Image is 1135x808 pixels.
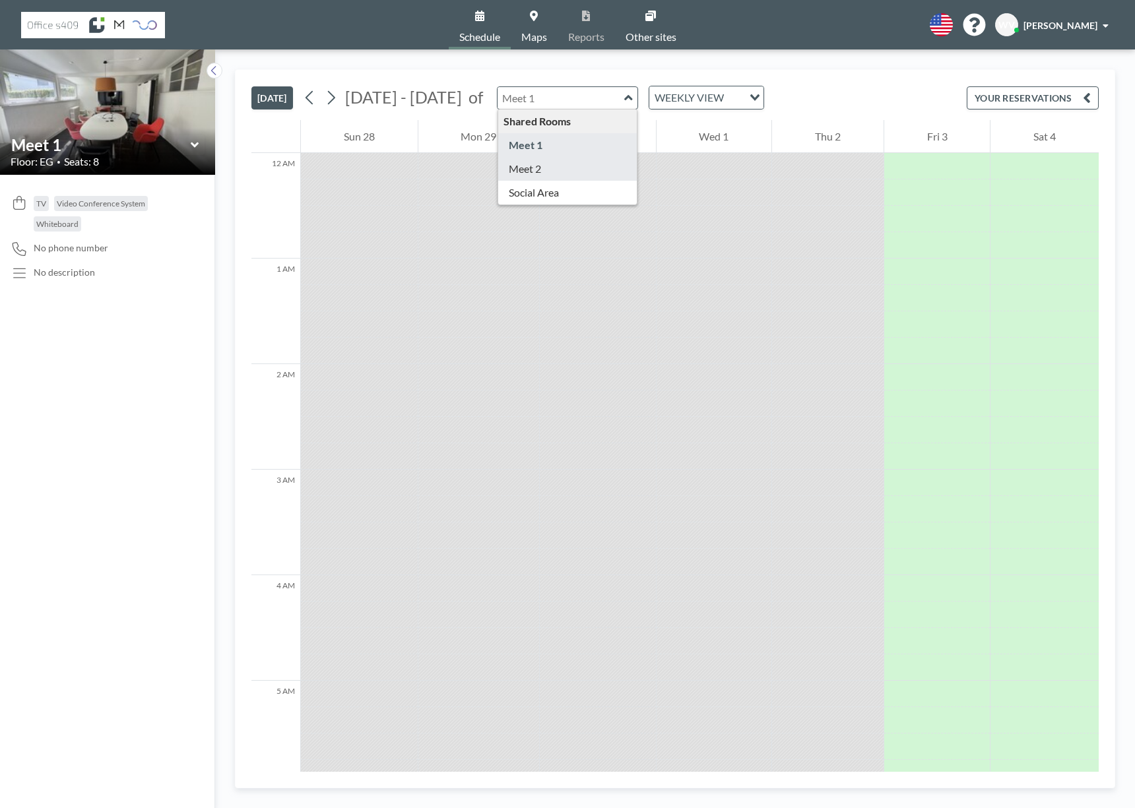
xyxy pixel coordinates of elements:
span: Maps [521,32,547,42]
div: Meet 2 [498,157,637,181]
div: 5 AM [251,681,300,786]
div: 12 AM [251,153,300,259]
span: Schedule [459,32,500,42]
span: WV [998,19,1015,31]
span: Floor: EG [11,155,53,168]
span: [DATE] - [DATE] [345,87,462,107]
div: Sat 4 [990,120,1099,153]
span: [PERSON_NAME] [1023,20,1097,31]
input: Meet 1 [498,87,624,109]
div: 4 AM [251,575,300,681]
img: organization-logo [21,12,165,38]
span: Reports [568,32,604,42]
input: Search for option [728,89,742,106]
span: Other sites [626,32,676,42]
input: Meet 1 [11,135,191,154]
span: Video Conference System [57,199,145,208]
div: Fri 3 [884,120,990,153]
div: Meet 1 [498,133,637,157]
span: Seats: 8 [64,155,99,168]
span: WEEKLY VIEW [652,89,727,106]
div: Wed 1 [657,120,772,153]
button: YOUR RESERVATIONS [967,86,1099,109]
span: of [469,87,483,108]
div: Sun 28 [301,120,418,153]
div: Mon 29 [418,120,540,153]
span: • [57,158,61,166]
div: Search for option [649,86,763,109]
button: [DATE] [251,86,293,109]
div: Thu 2 [772,120,884,153]
div: 1 AM [251,259,300,364]
div: No description [34,266,95,278]
div: 2 AM [251,364,300,470]
span: No phone number [34,242,108,254]
span: TV [36,199,46,208]
div: 3 AM [251,470,300,575]
span: Whiteboard [36,219,79,229]
div: Shared Rooms [498,109,637,133]
div: Social Area [498,181,637,204]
